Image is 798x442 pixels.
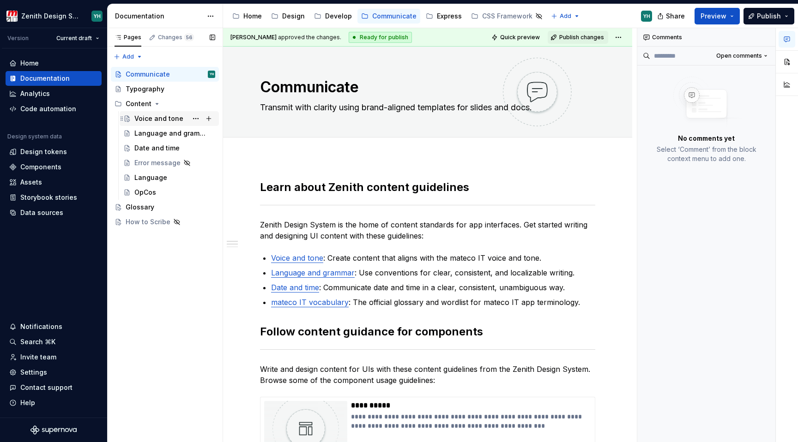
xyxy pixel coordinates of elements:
[94,12,101,20] div: YH
[372,12,417,21] div: Communicate
[325,12,352,21] div: Develop
[260,325,483,338] strong: Follow content guidance for components
[310,9,356,24] a: Develop
[6,175,102,190] a: Assets
[134,143,180,153] div: Date and time
[260,219,595,241] p: Zenith Design System is the home of content standards for app interfaces. Get started writing and...
[6,102,102,116] a: Code automation
[271,268,355,277] a: Language and grammar
[757,12,781,21] span: Publish
[230,34,277,41] span: [PERSON_NAME]
[21,12,80,21] div: Zenith Design System
[678,134,735,143] p: No comments yet
[7,35,29,42] div: Version
[637,28,775,47] div: Comments
[6,365,102,380] a: Settings
[20,322,62,331] div: Notifications
[6,86,102,101] a: Analytics
[120,126,219,141] a: Language and grammar
[653,8,691,24] button: Share
[548,10,583,23] button: Add
[134,158,181,167] div: Error message
[20,59,39,68] div: Home
[20,383,73,392] div: Contact support
[271,283,319,292] a: Date and time
[712,49,772,62] button: Open comments
[6,190,102,205] a: Storybook stories
[271,282,595,293] p: : Communicate date and time in a clear, consistent, unambiguous way.
[134,188,156,197] div: OpCos
[134,173,167,182] div: Language
[7,133,62,140] div: Design system data
[260,364,595,386] p: Write and design content for UIs with these content guidelines from the Zenith Design System. Bro...
[271,297,595,308] p: : The official glossary and wordlist for mateco IT app terminology.
[20,208,63,217] div: Data sources
[52,32,103,45] button: Current draft
[6,71,102,86] a: Documentation
[20,398,35,407] div: Help
[20,178,42,187] div: Assets
[20,162,61,172] div: Components
[184,34,194,41] span: 56
[349,32,412,43] div: Ready for publish
[467,9,546,24] a: CSS Framework
[20,352,56,362] div: Invite team
[115,34,141,41] div: Pages
[158,34,194,41] div: Changes
[126,217,170,227] div: How to Scribe
[482,12,532,21] div: CSS Framework
[559,34,604,41] span: Publish changes
[111,82,219,96] a: Typography
[111,200,219,215] a: Glossary
[437,12,462,21] div: Express
[744,8,794,24] button: Publish
[6,319,102,334] button: Notifications
[111,67,219,229] div: Page tree
[120,170,219,185] a: Language
[666,12,685,21] span: Share
[357,9,420,24] a: Communicate
[2,6,105,26] button: Zenith Design SystemYH
[30,425,77,435] svg: Supernova Logo
[6,56,102,71] a: Home
[701,12,726,21] span: Preview
[126,70,170,79] div: Communicate
[271,267,595,278] p: : Use conventions for clear, consistent, and localizable writing.
[489,31,544,44] button: Quick preview
[6,334,102,349] button: Search ⌘K
[271,252,595,263] p: : Create content that aligns with the mateco IT voice and tone.
[120,111,219,126] a: Voice and tone
[716,52,762,60] span: Open comments
[643,12,650,20] div: YH
[120,141,219,155] a: Date and time
[126,84,164,94] div: Typography
[500,34,540,41] span: Quick preview
[648,145,764,163] p: Select ‘Comment’ from the block context menu to add one.
[210,70,214,79] div: YH
[6,380,102,395] button: Contact support
[560,12,571,20] span: Add
[134,129,211,138] div: Language and grammar
[134,114,183,123] div: Voice and tone
[122,53,134,60] span: Add
[229,9,266,24] a: Home
[111,215,219,229] a: How to Scribe
[258,76,593,98] textarea: Communicate
[422,9,465,24] a: Express
[229,7,546,25] div: Page tree
[695,8,740,24] button: Preview
[6,144,102,159] a: Design tokens
[115,12,202,21] div: Documentation
[6,350,102,364] a: Invite team
[230,34,341,41] span: approved the changes.
[20,74,70,83] div: Documentation
[6,11,18,22] img: e95d57dd-783c-4905-b3fc-0c5af85c8823.png
[111,96,219,111] div: Content
[126,203,154,212] div: Glossary
[120,155,219,170] a: Error message
[20,368,47,377] div: Settings
[20,193,77,202] div: Storybook stories
[56,35,92,42] span: Current draft
[243,12,262,21] div: Home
